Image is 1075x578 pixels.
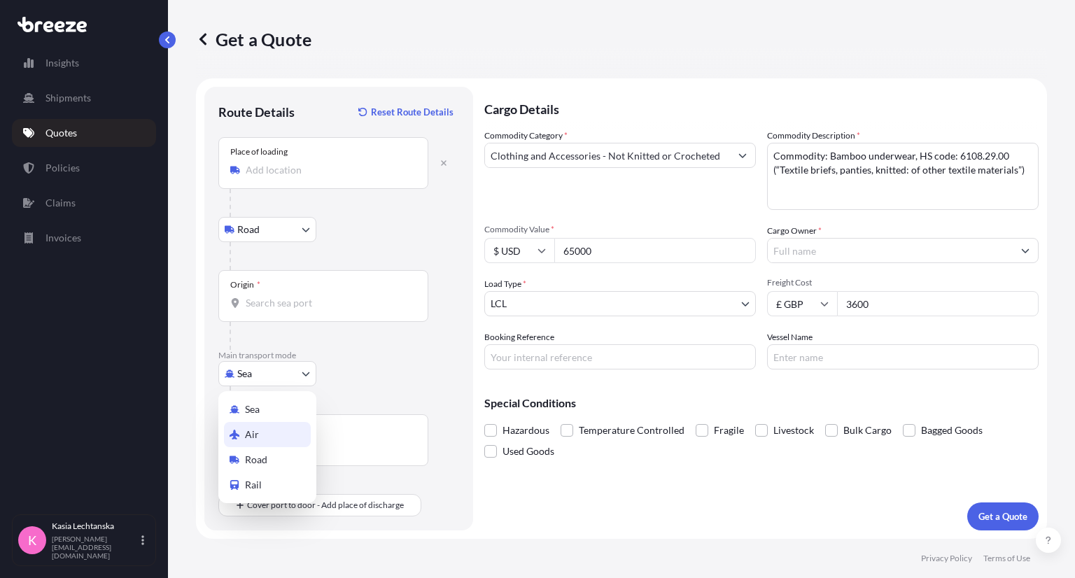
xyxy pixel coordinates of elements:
p: Cargo Details [484,87,1039,129]
span: Rail [245,478,262,492]
span: Sea [245,402,260,416]
div: Select transport [218,391,316,503]
span: Air [245,428,259,442]
span: Road [245,453,267,467]
p: Get a Quote [196,28,311,50]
